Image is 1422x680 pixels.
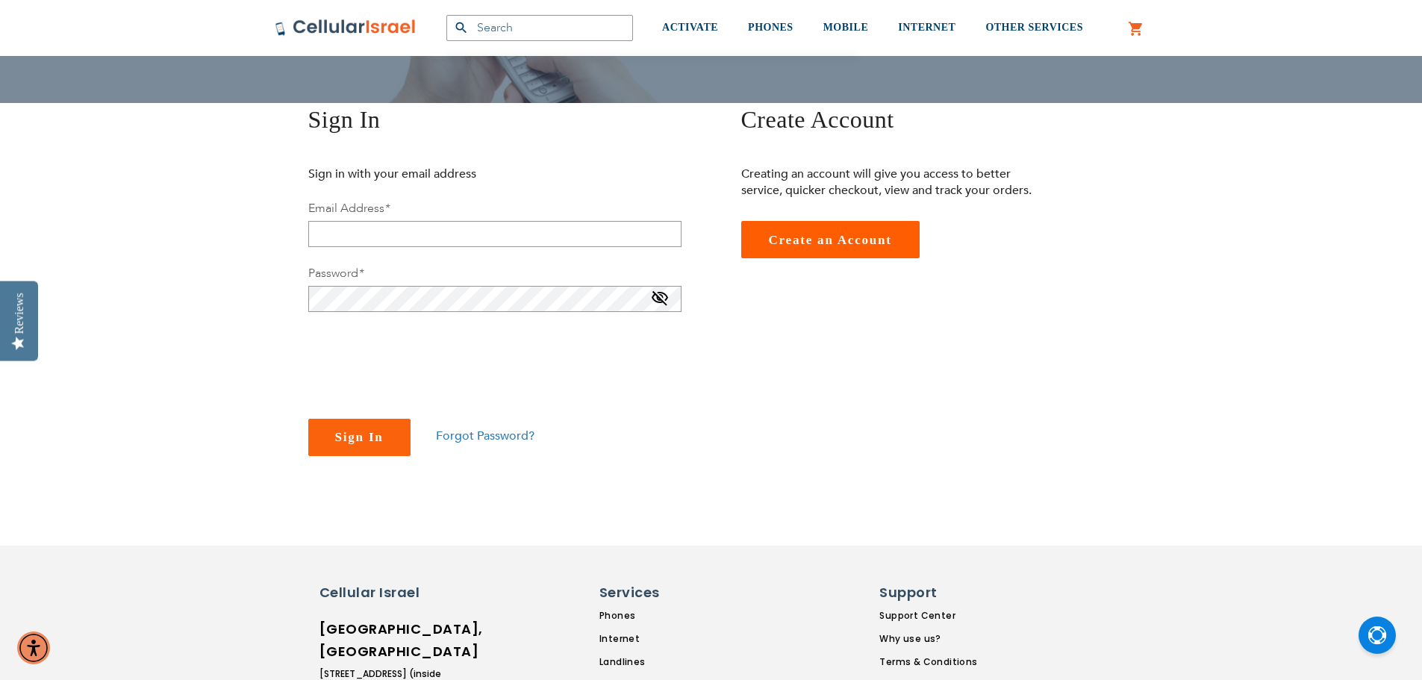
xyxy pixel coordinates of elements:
h6: [GEOGRAPHIC_DATA], [GEOGRAPHIC_DATA] [319,618,446,663]
div: Accessibility Menu [17,631,50,664]
span: Create an Account [769,233,892,247]
h6: Services [599,583,726,602]
p: Sign in with your email address [308,166,611,182]
iframe: reCAPTCHA [308,330,535,388]
span: INTERNET [898,22,955,33]
a: Create an Account [741,221,920,258]
h6: Support [879,583,968,602]
span: ACTIVATE [662,22,718,33]
label: Password [308,265,364,281]
a: Phones [599,609,735,623]
p: Creating an account will give you access to better service, quicker checkout, view and track your... [741,166,1044,199]
button: Sign In [308,419,411,456]
a: Why use us? [879,632,977,646]
span: Sign In [308,106,381,133]
div: Reviews [13,293,26,334]
span: OTHER SERVICES [985,22,1083,33]
input: Email [308,221,682,247]
span: MOBILE [823,22,869,33]
a: Landlines [599,655,735,669]
span: Create Account [741,106,894,133]
a: Internet [599,632,735,646]
span: PHONES [748,22,793,33]
img: Cellular Israel Logo [275,19,417,37]
h6: Cellular Israel [319,583,446,602]
span: Sign In [335,430,384,444]
a: Support Center [879,609,977,623]
a: Forgot Password? [436,428,534,444]
a: Terms & Conditions [879,655,977,669]
label: Email Address [308,200,390,216]
input: Search [446,15,633,41]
